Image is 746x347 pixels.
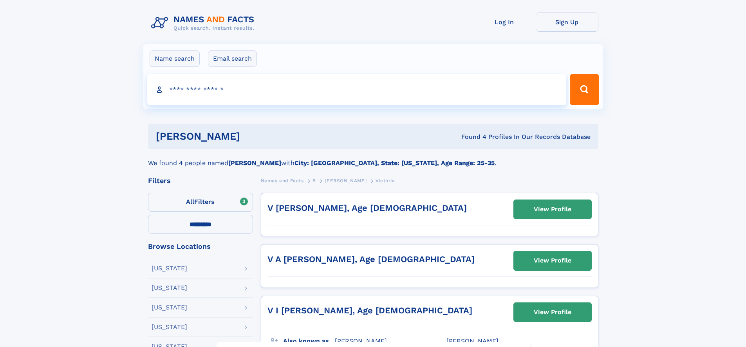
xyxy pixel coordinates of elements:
a: B [312,176,316,185]
a: V A [PERSON_NAME], Age [DEMOGRAPHIC_DATA] [267,254,475,264]
span: [PERSON_NAME] [446,337,499,345]
label: Filters [148,193,253,212]
div: Filters [148,177,253,184]
a: Names and Facts [261,176,304,185]
span: [PERSON_NAME] [325,178,367,183]
span: [PERSON_NAME] [335,337,387,345]
div: [US_STATE] [152,324,187,330]
div: View Profile [534,252,571,270]
label: Name search [150,50,200,67]
label: Email search [208,50,257,67]
a: V I [PERSON_NAME], Age [DEMOGRAPHIC_DATA] [267,306,472,315]
h1: [PERSON_NAME] [156,131,351,141]
div: [US_STATE] [152,285,187,291]
a: Sign Up [536,13,598,32]
b: [PERSON_NAME] [228,159,281,167]
div: [US_STATE] [152,304,187,311]
button: Search Button [570,74,599,105]
a: Log In [473,13,536,32]
a: [PERSON_NAME] [325,176,367,185]
div: Browse Locations [148,243,253,250]
a: View Profile [514,200,591,219]
div: [US_STATE] [152,265,187,271]
span: All [186,198,194,205]
a: View Profile [514,251,591,270]
div: Found 4 Profiles In Our Records Database [350,133,591,141]
div: We found 4 people named with . [148,149,598,168]
input: search input [147,74,567,105]
span: Victoria [376,178,395,183]
img: Logo Names and Facts [148,13,261,34]
b: City: [GEOGRAPHIC_DATA], State: [US_STATE], Age Range: 25-35 [294,159,495,167]
a: View Profile [514,303,591,322]
div: View Profile [534,303,571,321]
span: B [312,178,316,183]
a: V [PERSON_NAME], Age [DEMOGRAPHIC_DATA] [267,203,467,213]
div: View Profile [534,200,571,218]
